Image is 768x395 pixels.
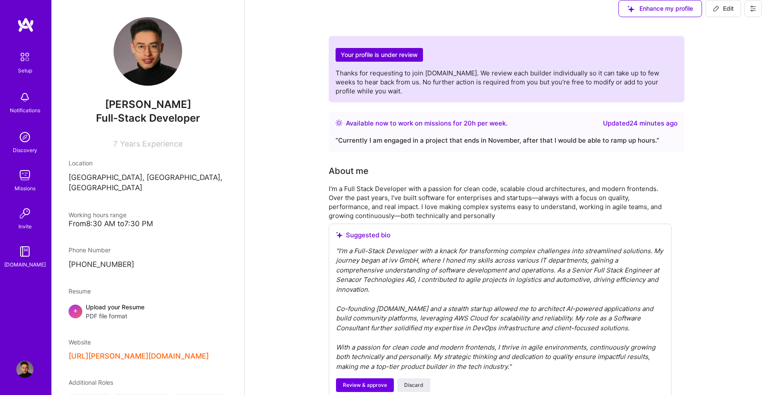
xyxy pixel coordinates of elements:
[16,167,33,184] img: teamwork
[16,129,33,146] img: discovery
[329,184,672,220] div: I'm a Full Stack Developer with a passion for clean code, scalable cloud architectures, and moder...
[464,119,472,127] span: 20
[13,146,37,155] div: Discovery
[336,378,394,392] button: Review & approve
[404,381,423,389] span: Discard
[346,118,507,129] div: Available now to work on missions for h per week .
[69,287,91,295] span: Resume
[336,48,423,62] h2: Your profile is under review
[329,165,369,177] div: About me
[69,98,227,111] span: [PERSON_NAME]
[336,232,342,238] i: icon SuggestedTeams
[4,260,46,269] div: [DOMAIN_NAME]
[14,361,36,378] a: User Avatar
[10,106,40,115] div: Notifications
[18,66,32,75] div: Setup
[16,89,33,106] img: bell
[69,219,227,228] div: From 8:30 AM to 7:30 PM
[713,4,734,13] span: Edit
[69,338,91,346] span: Website
[336,231,664,239] div: Suggested bio
[113,139,117,148] span: 7
[336,246,664,372] div: " I'm a Full-Stack Developer with a knack for transforming complex challenges into streamlined so...
[397,378,430,392] button: Discard
[86,311,144,320] span: PDF file format
[69,173,227,193] p: [GEOGRAPHIC_DATA], [GEOGRAPHIC_DATA], [GEOGRAPHIC_DATA]
[336,69,659,95] span: Thanks for requesting to join [DOMAIN_NAME]. We review each builder individually so it can take u...
[16,361,33,378] img: User Avatar
[603,118,678,129] div: Updated 24 minutes ago
[336,120,342,126] img: Availability
[114,17,182,86] img: User Avatar
[69,260,227,270] p: [PHONE_NUMBER]
[96,112,200,124] span: Full-Stack Developer
[343,381,387,389] span: Review & approve
[16,48,34,66] img: setup
[16,243,33,260] img: guide book
[69,302,227,320] div: +Upload your ResumePDF file format
[336,135,678,146] div: “ Currently I am engaged in a project that ends in November, after that I would be able to ramp u...
[16,205,33,222] img: Invite
[69,379,113,386] span: Additional Roles
[15,184,36,193] div: Missions
[69,352,209,361] button: [URL][PERSON_NAME][DOMAIN_NAME]
[73,306,78,315] span: +
[18,222,32,231] div: Invite
[86,302,144,320] div: Upload your Resume
[120,139,183,148] span: Years Experience
[69,246,111,254] span: Phone Number
[69,159,227,168] div: Location
[17,17,34,33] img: logo
[69,211,126,218] span: Working hours range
